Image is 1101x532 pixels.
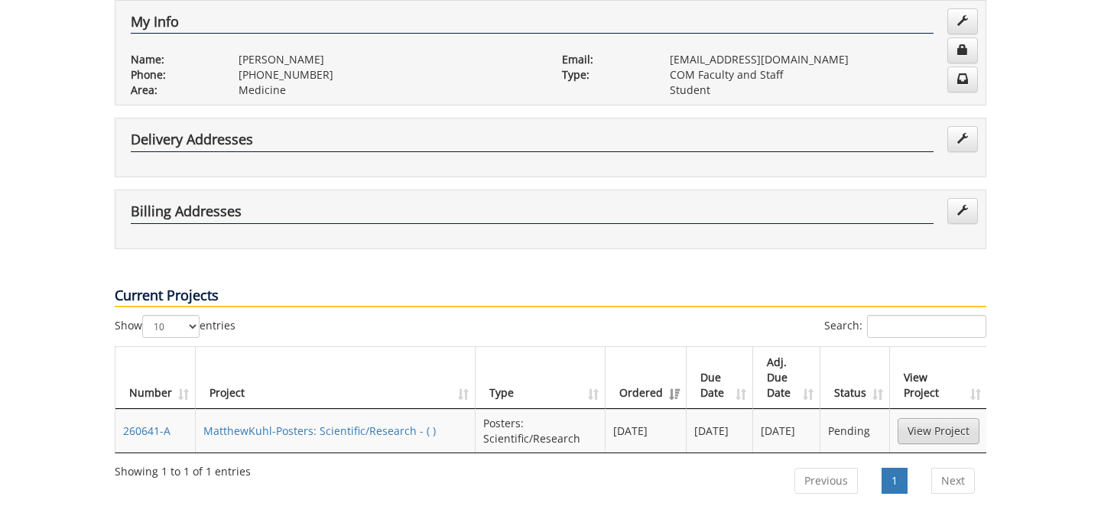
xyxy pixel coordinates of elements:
[890,347,987,409] th: View Project: activate to sort column ascending
[131,83,216,98] p: Area:
[882,468,908,494] a: 1
[898,418,979,444] a: View Project
[947,66,978,92] a: Change Communication Preferences
[687,347,754,409] th: Due Date: activate to sort column ascending
[131,67,216,83] p: Phone:
[196,347,476,409] th: Project: activate to sort column ascending
[670,83,970,98] p: Student
[562,67,647,83] p: Type:
[820,409,890,453] td: Pending
[115,286,986,307] p: Current Projects
[606,409,687,453] td: [DATE]
[239,52,539,67] p: [PERSON_NAME]
[239,83,539,98] p: Medicine
[947,198,978,224] a: Edit Addresses
[947,8,978,34] a: Edit Info
[947,126,978,152] a: Edit Addresses
[115,347,196,409] th: Number: activate to sort column ascending
[476,409,606,453] td: Posters: Scientific/Research
[239,67,539,83] p: [PHONE_NUMBER]
[794,468,858,494] a: Previous
[131,52,216,67] p: Name:
[824,315,986,338] label: Search:
[931,468,975,494] a: Next
[131,204,934,224] h4: Billing Addresses
[476,347,606,409] th: Type: activate to sort column ascending
[203,423,436,438] a: MatthewKuhl-Posters: Scientific/Research - ( )
[115,315,235,338] label: Show entries
[947,37,978,63] a: Change Password
[753,347,820,409] th: Adj. Due Date: activate to sort column ascending
[123,423,171,438] a: 260641-A
[562,52,647,67] p: Email:
[131,15,934,34] h4: My Info
[687,409,754,453] td: [DATE]
[131,132,934,152] h4: Delivery Addresses
[115,458,251,479] div: Showing 1 to 1 of 1 entries
[142,315,200,338] select: Showentries
[670,67,970,83] p: COM Faculty and Staff
[606,347,687,409] th: Ordered: activate to sort column ascending
[867,315,986,338] input: Search:
[670,52,970,67] p: [EMAIL_ADDRESS][DOMAIN_NAME]
[820,347,890,409] th: Status: activate to sort column ascending
[753,409,820,453] td: [DATE]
